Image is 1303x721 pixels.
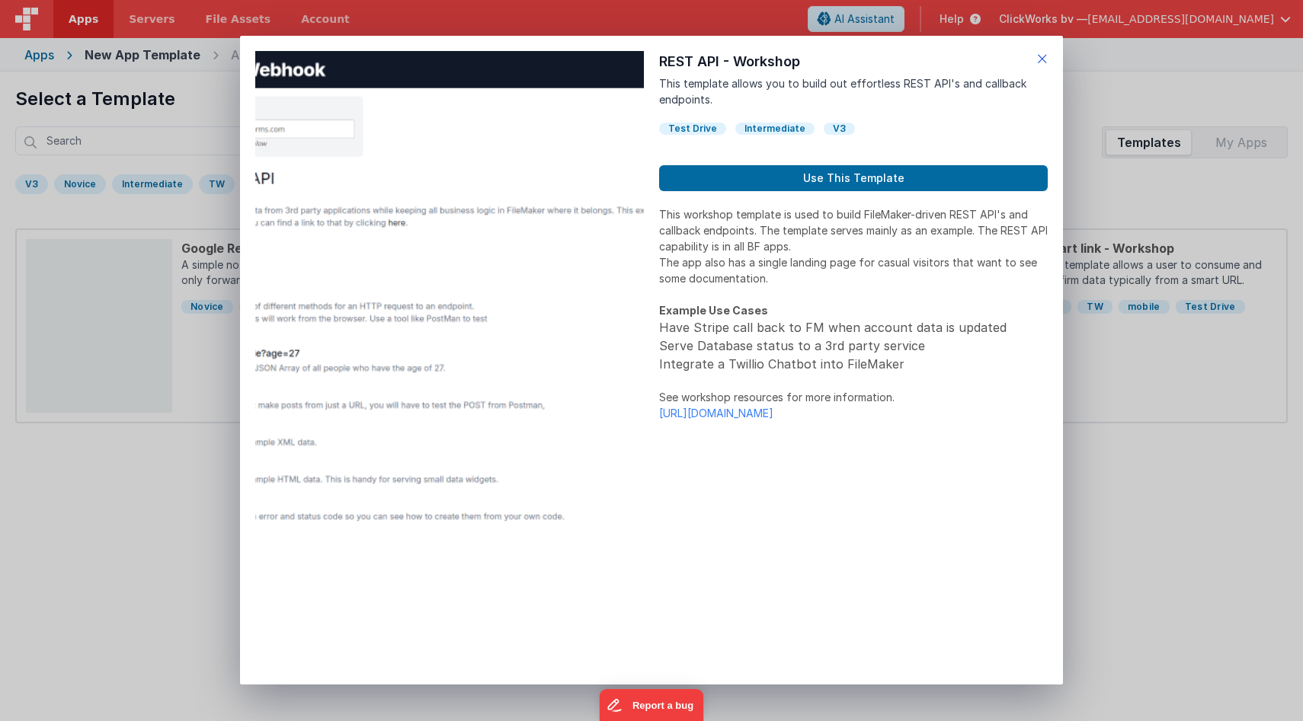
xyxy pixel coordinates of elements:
li: Serve Database status to a 3rd party service [659,337,1048,355]
h1: REST API - Workshop [659,51,1048,72]
div: Test Drive [659,123,726,135]
li: Integrate a Twillio Chatbot into FileMaker [659,355,1048,373]
button: Use This Template [659,165,1048,191]
a: [URL][DOMAIN_NAME] [659,407,773,420]
p: This workshop template is used to build FileMaker-driven REST API's and callback endpoints. The t... [659,206,1048,254]
strong: Example Use Cases [659,304,768,317]
div: Intermediate [735,123,815,135]
li: Have Stripe call back to FM when account data is updated [659,318,1048,337]
div: V3 [824,123,855,135]
iframe: Marker.io feedback button [600,689,704,721]
p: See workshop resources for more information. [659,389,1048,405]
p: The app also has a single landing page for casual visitors that want to see some documentation. [659,254,1048,286]
p: This template allows you to build out effortless REST API's and callback endpoints. [659,75,1048,107]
